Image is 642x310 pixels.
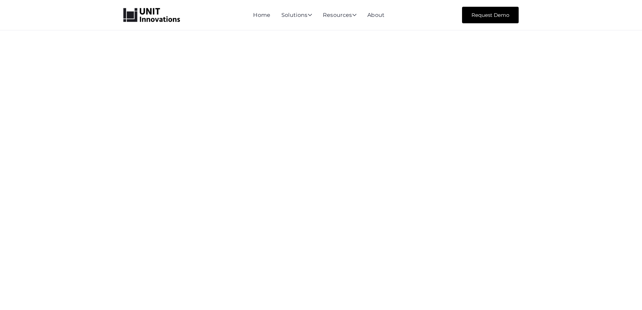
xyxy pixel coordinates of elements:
a: Home [253,12,270,18]
div: Solutions [281,12,312,19]
div: Solutions [281,12,312,19]
a: About [367,12,385,18]
span:  [308,12,312,18]
a: home [123,8,180,22]
div: Resources [323,12,357,19]
a: Request Demo [462,7,519,23]
div: Resources [323,12,357,19]
span:  [352,12,357,18]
